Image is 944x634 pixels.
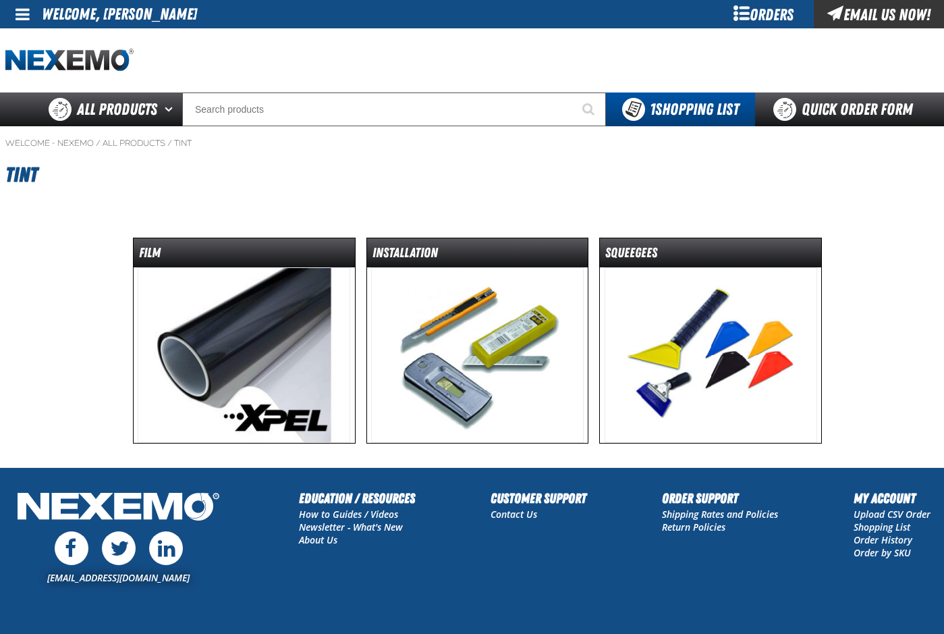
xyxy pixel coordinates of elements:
[182,93,606,126] input: Search
[854,533,912,546] a: Order History
[299,508,398,521] a: How to Guides / Videos
[491,488,586,508] h2: Customer Support
[134,244,355,267] dt: Film
[5,49,134,72] a: Home
[605,267,817,443] img: Squeegees
[371,267,584,443] img: Installation
[13,488,223,528] img: Nexemo Logo
[854,508,931,521] a: Upload CSV Order
[138,267,350,443] img: Film
[662,508,778,521] a: Shipping Rates and Policies
[366,238,589,444] a: Installation
[600,244,821,267] dt: Squeegees
[103,138,165,149] a: All Products
[167,138,172,149] span: /
[572,93,606,126] button: Start Searching
[299,488,415,508] h2: Education / Resources
[47,571,190,584] a: [EMAIL_ADDRESS][DOMAIN_NAME]
[5,157,939,193] h1: Tint
[854,521,910,533] a: Shopping List
[755,93,938,126] a: Quick Order Form
[5,138,94,149] a: Welcome - Nexemo
[5,49,134,72] img: Nexemo logo
[5,138,939,149] nav: Breadcrumbs
[133,238,356,444] a: Film
[650,100,739,119] span: Shopping List
[77,97,157,122] span: All Products
[160,93,182,126] button: Open All Products pages
[96,138,101,149] span: /
[174,138,192,149] a: Tint
[662,521,725,533] a: Return Policies
[854,546,911,559] a: Order by SKU
[599,238,822,444] a: Squeegees
[367,244,588,267] dt: Installation
[606,93,755,126] button: You have 1 Shopping List. Open to view details
[299,533,337,546] a: About Us
[854,488,931,508] h2: My Account
[491,508,537,521] a: Contact Us
[662,488,778,508] h2: Order Support
[650,100,655,119] strong: 1
[299,521,403,533] a: Newsletter - What's New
